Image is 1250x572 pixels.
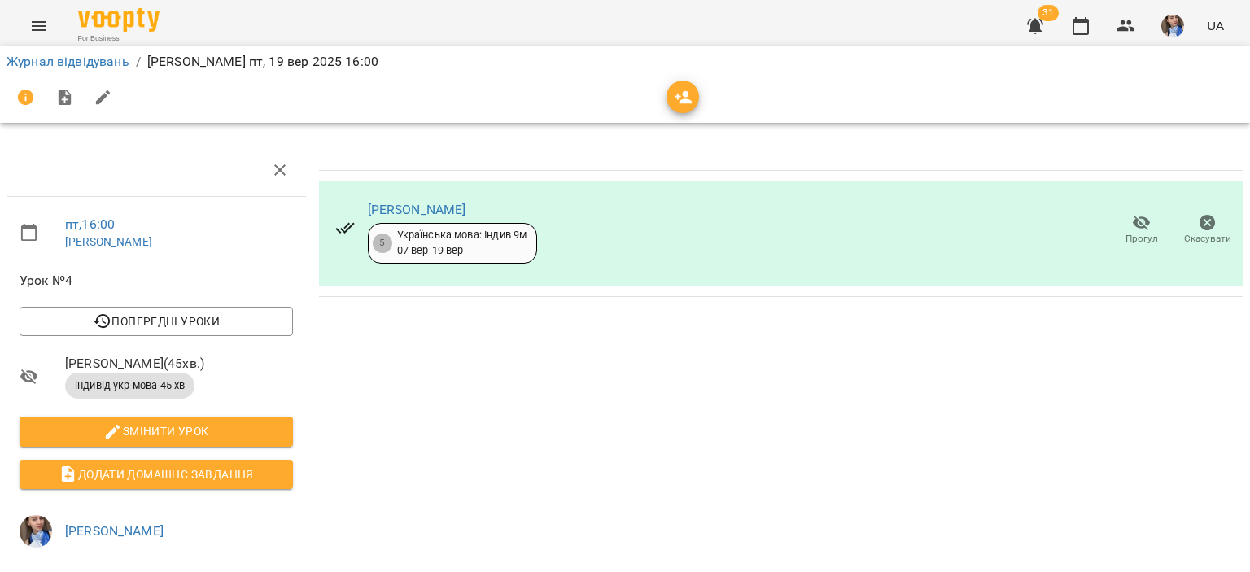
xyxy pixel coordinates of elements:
a: пт , 16:00 [65,216,115,232]
button: Додати домашнє завдання [20,460,293,489]
a: [PERSON_NAME] [65,235,152,248]
span: UA [1207,17,1224,34]
span: індивід укр мова 45 хв [65,378,194,393]
span: Скасувати [1184,232,1231,246]
a: [PERSON_NAME] [368,202,466,217]
nav: breadcrumb [7,52,1243,72]
span: Урок №4 [20,271,293,290]
img: Voopty Logo [78,8,160,32]
span: Змінити урок [33,421,280,441]
button: Попередні уроки [20,307,293,336]
a: Журнал відвідувань [7,54,129,69]
button: Menu [20,7,59,46]
button: Скасувати [1174,207,1240,253]
img: 727e98639bf378bfedd43b4b44319584.jpeg [1161,15,1184,37]
button: Прогул [1108,207,1174,253]
span: For Business [78,33,160,44]
img: 727e98639bf378bfedd43b4b44319584.jpeg [20,515,52,548]
button: Змінити урок [20,417,293,446]
span: [PERSON_NAME] ( 45 хв. ) [65,354,293,373]
p: [PERSON_NAME] пт, 19 вер 2025 16:00 [147,52,378,72]
span: Додати домашнє завдання [33,465,280,484]
button: UA [1200,11,1230,41]
span: 31 [1038,5,1059,21]
span: Прогул [1125,232,1158,246]
a: [PERSON_NAME] [65,523,164,539]
div: Українська мова: Індив 9м 07 вер - 19 вер [397,228,527,258]
li: / [136,52,141,72]
span: Попередні уроки [33,312,280,331]
div: 5 [373,234,392,253]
